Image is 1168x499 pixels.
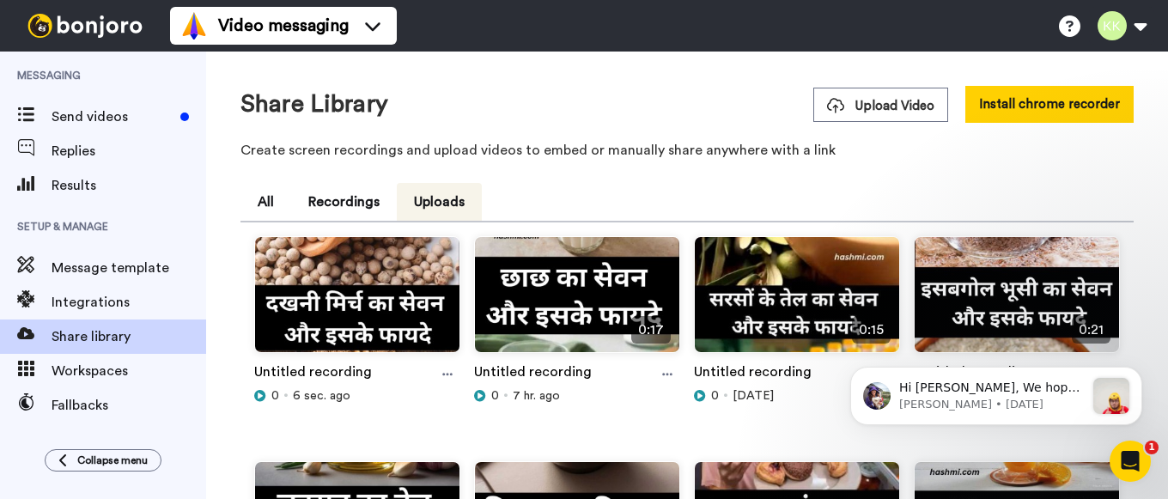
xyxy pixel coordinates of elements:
[52,258,206,278] span: Message template
[254,387,460,405] div: 6 sec. ago
[218,14,349,38] span: Video messaging
[491,387,499,405] span: 0
[52,175,206,196] span: Results
[271,387,279,405] span: 0
[631,316,671,344] span: 0:17
[695,237,899,367] img: 24015dff-a354-442d-8af6-9bb502b0366a_thumbnail_source_1758018706.jpg
[1145,441,1159,454] span: 1
[255,237,459,367] img: c8c84444-9e0f-4cc9-b10a-c81744e7f340_thumbnail_source_1758112758.jpg
[694,387,900,405] div: [DATE]
[824,332,1168,453] iframe: Intercom notifications message
[52,361,206,381] span: Workspaces
[852,316,891,344] span: 0:15
[52,326,206,347] span: Share library
[965,86,1134,123] button: Install chrome recorder
[240,140,1134,161] p: Create screen recordings and upload videos to embed or manually share anywhere with a link
[475,237,679,367] img: ff04d73e-488d-4d7a-bde8-18da25fdaaf2_thumbnail_source_1758084313.jpg
[52,395,206,416] span: Fallbacks
[240,91,388,118] h1: Share Library
[21,14,149,38] img: bj-logo-header-white.svg
[77,453,148,467] span: Collapse menu
[291,183,397,221] button: Recordings
[52,141,206,161] span: Replies
[474,387,680,405] div: 7 hr. ago
[52,106,173,127] span: Send videos
[254,362,372,387] a: Untitled recording
[397,183,482,221] button: Uploads
[180,12,208,40] img: vm-color.svg
[694,362,812,387] a: Untitled recording
[1072,316,1110,344] span: 0:21
[711,387,719,405] span: 0
[52,292,206,313] span: Integrations
[474,362,592,387] a: Untitled recording
[45,449,161,472] button: Collapse menu
[813,88,948,122] button: Upload Video
[915,237,1119,367] img: 288464f1-0319-4de9-bf88-9b31238cda76_thumbnail_source_1757993785.jpg
[1110,441,1151,482] iframe: Intercom live chat
[240,183,291,221] button: All
[827,97,934,115] span: Upload Video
